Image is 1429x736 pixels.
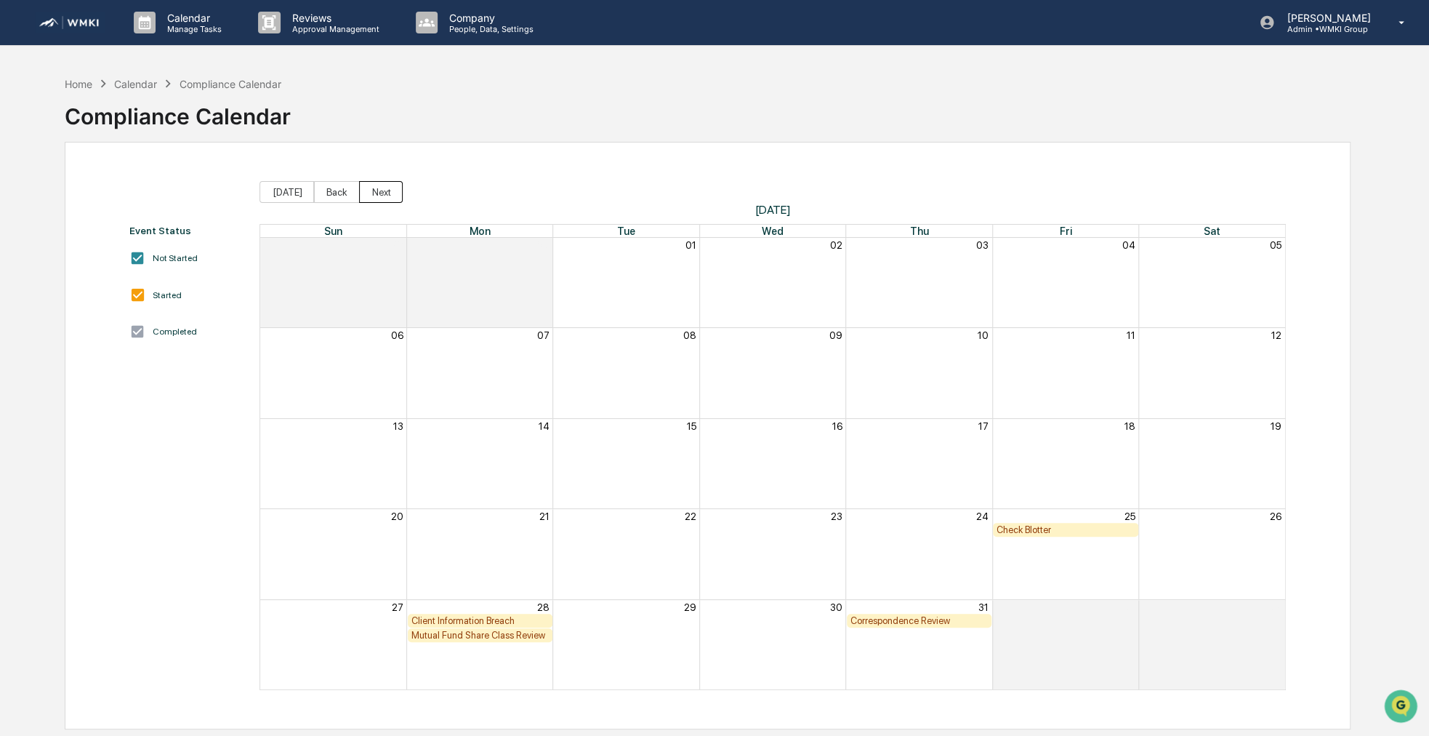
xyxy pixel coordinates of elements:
[978,420,989,432] button: 17
[438,12,541,24] p: Company
[1269,601,1281,613] button: 02
[539,511,550,522] button: 21
[976,511,989,522] button: 24
[15,259,26,271] div: 🖐️
[762,225,784,237] span: Wed
[281,24,387,34] p: Approval Management
[102,320,176,332] a: Powered byPylon
[145,321,176,332] span: Pylon
[259,203,1285,217] span: [DATE]
[539,420,550,432] button: 14
[1124,511,1135,522] button: 25
[1271,420,1281,432] button: 19
[683,329,696,341] button: 08
[1124,420,1135,432] button: 18
[114,78,157,90] div: Calendar
[684,601,696,613] button: 29
[1275,24,1377,34] p: Admin • WMKI Group
[247,115,265,132] button: Start new chat
[314,181,360,203] button: Back
[978,329,989,341] button: 10
[537,239,550,251] button: 30
[1060,225,1072,237] span: Fri
[685,511,696,522] button: 22
[438,24,541,34] p: People, Data, Settings
[1124,601,1135,613] button: 01
[259,181,314,203] button: [DATE]
[976,239,989,251] button: 03
[832,420,842,432] button: 16
[281,12,387,24] p: Reviews
[225,158,265,175] button: See all
[393,420,403,432] button: 13
[153,327,197,337] div: Completed
[391,239,403,251] button: 29
[1270,239,1281,251] button: 05
[1382,688,1422,727] iframe: Open customer support
[1122,239,1135,251] button: 04
[391,511,403,522] button: 20
[831,511,842,522] button: 23
[120,257,180,272] span: Attestations
[129,225,245,236] div: Event Status
[392,601,403,613] button: 27
[15,111,41,137] img: 1746055101610-c473b297-6a78-478c-a979-82029cc54cd1
[830,601,842,613] button: 30
[829,329,842,341] button: 09
[1204,225,1220,237] span: Sat
[537,329,550,341] button: 07
[324,225,342,237] span: Sun
[411,615,549,626] div: Client Information Breach
[259,224,1285,690] div: Month View
[537,601,550,613] button: 28
[9,252,100,278] a: 🖐️Preclearance
[359,181,403,203] button: Next
[100,252,186,278] a: 🗄️Attestations
[15,183,38,207] img: Sigrid Alegria
[9,279,97,305] a: 🔎Data Lookup
[830,239,842,251] button: 02
[65,111,238,125] div: Start new chat
[391,329,403,341] button: 06
[156,12,229,24] p: Calendar
[105,259,117,271] div: 🗄️
[1127,329,1135,341] button: 11
[29,257,94,272] span: Preclearance
[45,197,118,209] span: [PERSON_NAME]
[31,111,57,137] img: 8933085812038_c878075ebb4cc5468115_72.jpg
[121,197,126,209] span: •
[1270,511,1281,522] button: 26
[153,253,198,263] div: Not Started
[29,285,92,300] span: Data Lookup
[978,601,989,613] button: 31
[1275,12,1377,24] p: [PERSON_NAME]
[685,239,696,251] button: 01
[850,615,988,626] div: Correspondence Review
[15,161,97,172] div: Past conversations
[617,225,635,237] span: Tue
[129,197,158,209] span: [DATE]
[15,287,26,298] div: 🔎
[997,524,1134,535] div: Check Blotter
[910,225,929,237] span: Thu
[65,125,200,137] div: We're available if you need us!
[65,92,291,129] div: Compliance Calendar
[180,78,281,90] div: Compliance Calendar
[411,630,549,641] div: Mutual Fund Share Class Review
[156,24,229,34] p: Manage Tasks
[65,78,92,90] div: Home
[35,12,105,33] img: logo
[1271,329,1281,341] button: 12
[470,225,491,237] span: Mon
[687,420,696,432] button: 15
[153,290,182,300] div: Started
[15,30,265,53] p: How can we help?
